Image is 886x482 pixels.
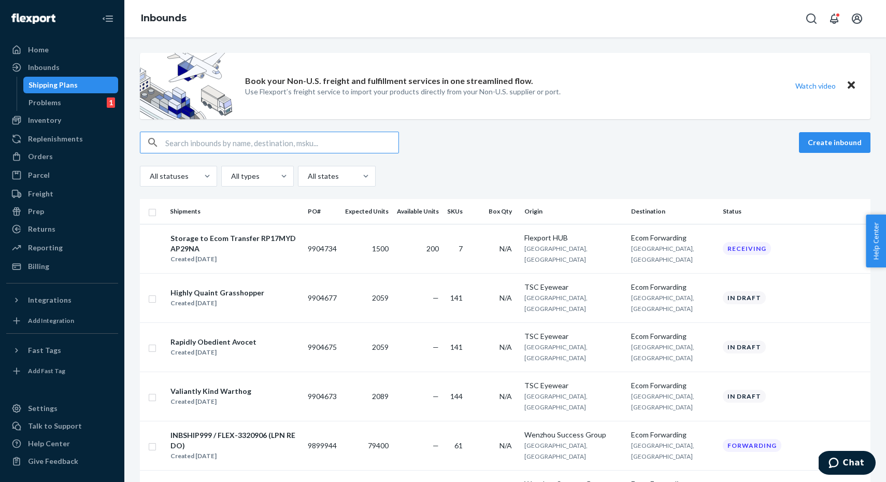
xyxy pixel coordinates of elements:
[28,170,50,180] div: Parcel
[170,386,251,396] div: Valiantly Kind Warthog
[97,8,118,29] button: Close Navigation
[631,380,714,391] div: Ecom Forwarding
[6,148,118,165] a: Orders
[801,8,822,29] button: Open Search Box
[524,233,623,243] div: Flexport HUB
[723,291,766,304] div: In draft
[149,171,150,181] input: All statuses
[845,78,858,93] button: Close
[631,442,694,460] span: [GEOGRAPHIC_DATA], [GEOGRAPHIC_DATA]
[524,294,588,313] span: [GEOGRAPHIC_DATA], [GEOGRAPHIC_DATA]
[28,97,61,108] div: Problems
[28,345,61,356] div: Fast Tags
[170,347,256,358] div: Created [DATE]
[723,341,766,353] div: In draft
[28,80,78,90] div: Shipping Plans
[393,199,443,224] th: Available Units
[524,331,623,342] div: TSC Eyewear
[28,115,61,125] div: Inventory
[11,13,55,24] img: Flexport logo
[524,430,623,440] div: Wenzhou Success Group
[6,131,118,147] a: Replenishments
[627,199,719,224] th: Destination
[819,451,876,477] iframe: Opens a widget where you can chat to one of our agents
[170,298,264,308] div: Created [DATE]
[824,8,845,29] button: Open notifications
[443,199,471,224] th: SKUs
[450,293,463,302] span: 141
[6,342,118,359] button: Fast Tags
[524,392,588,411] span: [GEOGRAPHIC_DATA], [GEOGRAPHIC_DATA]
[631,331,714,342] div: Ecom Forwarding
[723,242,771,255] div: Receiving
[23,94,119,111] a: Problems1
[6,363,118,379] a: Add Fast Tag
[304,224,341,273] td: 9904734
[165,132,398,153] input: Search inbounds by name, destination, msku...
[631,392,694,411] span: [GEOGRAPHIC_DATA], [GEOGRAPHIC_DATA]
[6,453,118,470] button: Give Feedback
[499,441,512,450] span: N/A
[28,456,78,466] div: Give Feedback
[524,380,623,391] div: TSC Eyewear
[6,41,118,58] a: Home
[170,430,299,451] div: INBSHIP999 / FLEX-3320906 (LPN REDO)
[245,87,561,97] p: Use Flexport’s freight service to import your products directly from your Non-U.S. supplier or port.
[170,337,256,347] div: Rapidly Obedient Avocet
[28,366,65,375] div: Add Fast Tag
[6,186,118,202] a: Freight
[28,206,44,217] div: Prep
[524,245,588,263] span: [GEOGRAPHIC_DATA], [GEOGRAPHIC_DATA]
[28,316,74,325] div: Add Integration
[6,239,118,256] a: Reporting
[304,322,341,372] td: 9904675
[6,435,118,452] a: Help Center
[6,292,118,308] button: Integrations
[454,441,463,450] span: 61
[28,295,72,305] div: Integrations
[723,390,766,403] div: In draft
[471,199,520,224] th: Box Qty
[28,261,49,272] div: Billing
[520,199,627,224] th: Origin
[6,221,118,237] a: Returns
[372,293,389,302] span: 2059
[6,258,118,275] a: Billing
[28,421,82,431] div: Talk to Support
[450,343,463,351] span: 141
[524,343,588,362] span: [GEOGRAPHIC_DATA], [GEOGRAPHIC_DATA]
[28,243,63,253] div: Reporting
[719,199,870,224] th: Status
[524,442,588,460] span: [GEOGRAPHIC_DATA], [GEOGRAPHIC_DATA]
[6,203,118,220] a: Prep
[304,273,341,322] td: 9904677
[433,441,439,450] span: —
[6,59,118,76] a: Inbounds
[450,392,463,401] span: 144
[230,171,231,181] input: All types
[28,224,55,234] div: Returns
[499,343,512,351] span: N/A
[6,313,118,329] a: Add Integration
[141,12,187,24] a: Inbounds
[524,282,623,292] div: TSC Eyewear
[866,215,886,267] span: Help Center
[245,75,533,87] p: Book your Non-U.S. freight and fulfillment services in one streamlined flow.
[304,199,341,224] th: PO#
[28,438,70,449] div: Help Center
[631,233,714,243] div: Ecom Forwarding
[170,288,264,298] div: Highly Quaint Grasshopper
[6,112,118,129] a: Inventory
[28,134,83,144] div: Replenishments
[6,400,118,417] a: Settings
[631,294,694,313] span: [GEOGRAPHIC_DATA], [GEOGRAPHIC_DATA]
[459,244,463,253] span: 7
[433,293,439,302] span: —
[631,245,694,263] span: [GEOGRAPHIC_DATA], [GEOGRAPHIC_DATA]
[499,244,512,253] span: N/A
[631,343,694,362] span: [GEOGRAPHIC_DATA], [GEOGRAPHIC_DATA]
[307,171,308,181] input: All states
[799,132,870,153] button: Create inbound
[368,441,389,450] span: 79400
